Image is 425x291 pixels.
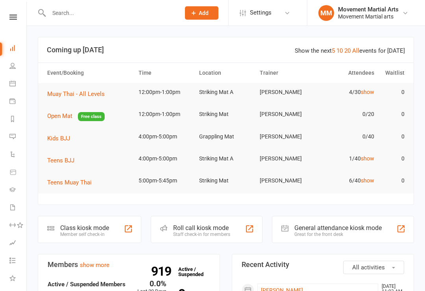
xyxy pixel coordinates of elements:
[196,149,256,168] td: Striking Mat A
[336,47,343,54] a: 10
[256,63,317,83] th: Trainer
[9,93,27,111] a: Payments
[361,155,374,162] a: show
[151,265,174,277] strong: 919
[196,105,256,123] td: Striking Mat
[352,264,385,271] span: All activities
[378,171,408,190] td: 0
[338,13,399,20] div: Movement Martial arts
[295,46,405,55] div: Show the next events for [DATE]
[185,6,218,20] button: Add
[80,262,109,269] a: show more
[9,40,27,58] a: Dashboard
[196,83,256,101] td: Striking Mat A
[9,111,27,129] a: Reports
[199,10,209,16] span: Add
[9,76,27,93] a: Calendar
[48,261,210,269] h3: Members
[332,47,335,54] a: 5
[196,63,256,83] th: Location
[317,149,377,168] td: 1/40
[361,177,374,184] a: show
[135,105,196,123] td: 12:00pm-1:00pm
[343,261,404,274] button: All activities
[317,127,377,146] td: 0/40
[256,105,317,123] td: [PERSON_NAME]
[47,90,105,98] span: Muay Thai - All Levels
[256,83,317,101] td: [PERSON_NAME]
[9,235,27,252] a: Assessments
[47,89,110,99] button: Muay Thai - All Levels
[47,134,76,143] button: Kids BJJ
[9,164,27,182] a: Product Sales
[48,281,126,288] strong: Active / Suspended Members
[352,47,359,54] a: All
[47,156,80,165] button: Teens BJJ
[173,232,230,237] div: Staff check-in for members
[317,171,377,190] td: 6/40
[60,224,109,232] div: Class kiosk mode
[46,7,175,18] input: Search...
[137,280,166,287] div: 0.0%
[44,63,135,83] th: Event/Booking
[196,127,256,146] td: Grappling Mat
[174,261,209,283] a: 919Active / Suspended
[135,127,196,146] td: 4:00pm-5:00pm
[256,171,317,190] td: [PERSON_NAME]
[242,261,404,269] h3: Recent Activity
[47,157,74,164] span: Teens BJJ
[60,232,109,237] div: Member self check-in
[250,4,272,22] span: Settings
[361,89,374,95] a: show
[378,149,408,168] td: 0
[317,83,377,101] td: 4/30
[378,105,408,123] td: 0
[173,224,230,232] div: Roll call kiosk mode
[256,127,317,146] td: [PERSON_NAME]
[344,47,351,54] a: 20
[317,63,377,83] th: Attendees
[317,105,377,123] td: 0/20
[135,149,196,168] td: 4:00pm-5:00pm
[78,112,105,121] span: Free class
[135,63,196,83] th: Time
[378,127,408,146] td: 0
[47,111,105,121] button: Open MatFree class
[318,5,334,21] div: MM
[47,112,72,120] span: Open Mat
[338,6,399,13] div: Movement Martial Arts
[47,178,97,187] button: Teens Muay Thai
[47,179,92,186] span: Teens Muay Thai
[378,63,408,83] th: Waitlist
[256,149,317,168] td: [PERSON_NAME]
[294,232,382,237] div: Great for the front desk
[9,58,27,76] a: People
[135,83,196,101] td: 12:00pm-1:00pm
[135,171,196,190] td: 5:00pm-5:45pm
[294,224,382,232] div: General attendance kiosk mode
[378,83,408,101] td: 0
[196,171,256,190] td: Striking Mat
[47,135,70,142] span: Kids BJJ
[9,270,27,288] a: What's New
[47,46,405,54] h3: Coming up [DATE]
